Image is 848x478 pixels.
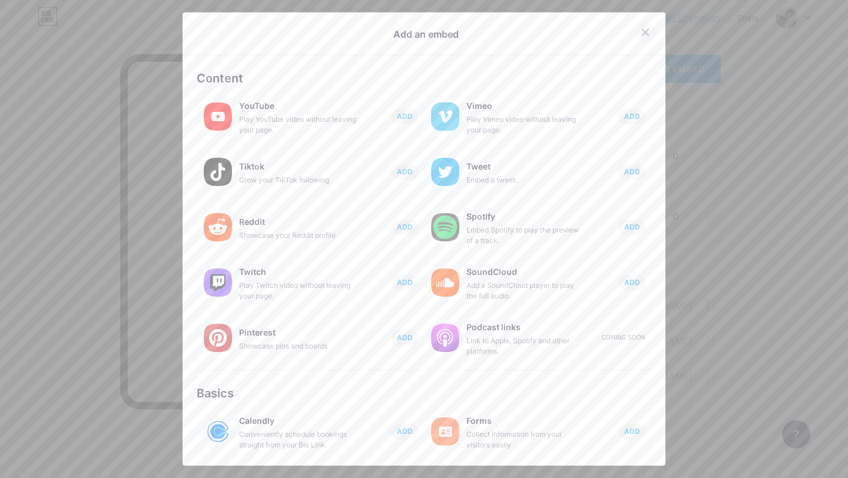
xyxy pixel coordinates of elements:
span: ADD [624,277,640,287]
div: Tweet [466,158,584,175]
img: reddit [204,213,232,241]
span: ADD [397,426,413,436]
button: ADD [618,424,645,439]
div: Showcase pins and boards [239,341,357,351]
div: Coming soon [602,333,645,342]
div: SoundCloud [466,264,584,280]
button: ADD [391,164,418,180]
img: calendly [204,417,232,446]
img: podcastlinks [431,324,459,352]
button: ADD [618,220,645,235]
img: pinterest [204,324,232,352]
button: ADD [618,275,645,290]
div: Forms [466,413,584,429]
span: ADD [624,222,640,232]
div: Play Vimeo video without leaving your page. [466,114,584,135]
div: Vimeo [466,98,584,114]
button: ADD [618,109,645,124]
div: Calendly [239,413,357,429]
span: ADD [624,111,640,121]
div: Pinterest [239,324,357,341]
span: ADD [624,426,640,436]
button: ADD [391,330,418,346]
div: Spotify [466,208,584,225]
button: ADD [618,164,645,180]
div: Link to Apple, Spotify and other platforms. [466,336,584,357]
div: Add an embed [393,27,459,41]
img: youtube [204,102,232,131]
div: Play YouTube video without leaving your page. [239,114,357,135]
div: Showcase your Reddit profile [239,230,357,241]
button: ADD [391,275,418,290]
div: Embed Spotify to play the preview of a track. [466,225,584,246]
div: Add a SoundCloud player to play the full audio. [466,280,584,301]
span: ADD [397,111,413,121]
span: ADD [624,167,640,177]
div: Basics [197,384,651,402]
img: tiktok [204,158,232,186]
img: twitter [431,158,459,186]
div: Podcast links [466,319,584,336]
img: soundcloud [431,268,459,297]
img: spotify [431,213,459,241]
div: Twitch [239,264,357,280]
span: ADD [397,333,413,343]
span: ADD [397,222,413,232]
div: Grow your TikTok following [239,175,357,185]
div: Tiktok [239,158,357,175]
span: ADD [397,167,413,177]
button: ADD [391,424,418,439]
div: Play Twitch video without leaving your page. [239,280,357,301]
span: ADD [397,277,413,287]
img: twitch [204,268,232,297]
div: Conveniently schedule bookings straight from your Bio Link. [239,429,357,450]
div: Collect information from your visitors easily [466,429,584,450]
button: ADD [391,109,418,124]
img: vimeo [431,102,459,131]
button: ADD [391,220,418,235]
div: Reddit [239,214,357,230]
div: Content [197,69,651,87]
img: forms [431,417,459,446]
div: YouTube [239,98,357,114]
div: Embed a tweet. [466,175,584,185]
